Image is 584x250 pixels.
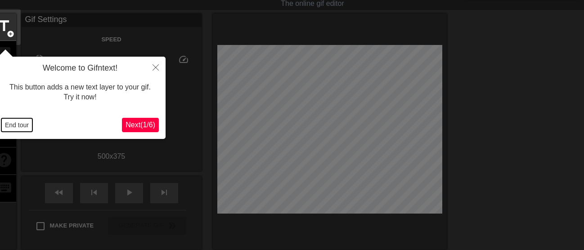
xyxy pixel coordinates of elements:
[1,118,32,132] button: End tour
[126,121,155,129] span: Next ( 1 / 6 )
[146,57,166,77] button: Close
[122,118,159,132] button: Next
[1,63,159,73] h4: Welcome to Gifntext!
[1,73,159,112] div: This button adds a new text layer to your gif. Try it now!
